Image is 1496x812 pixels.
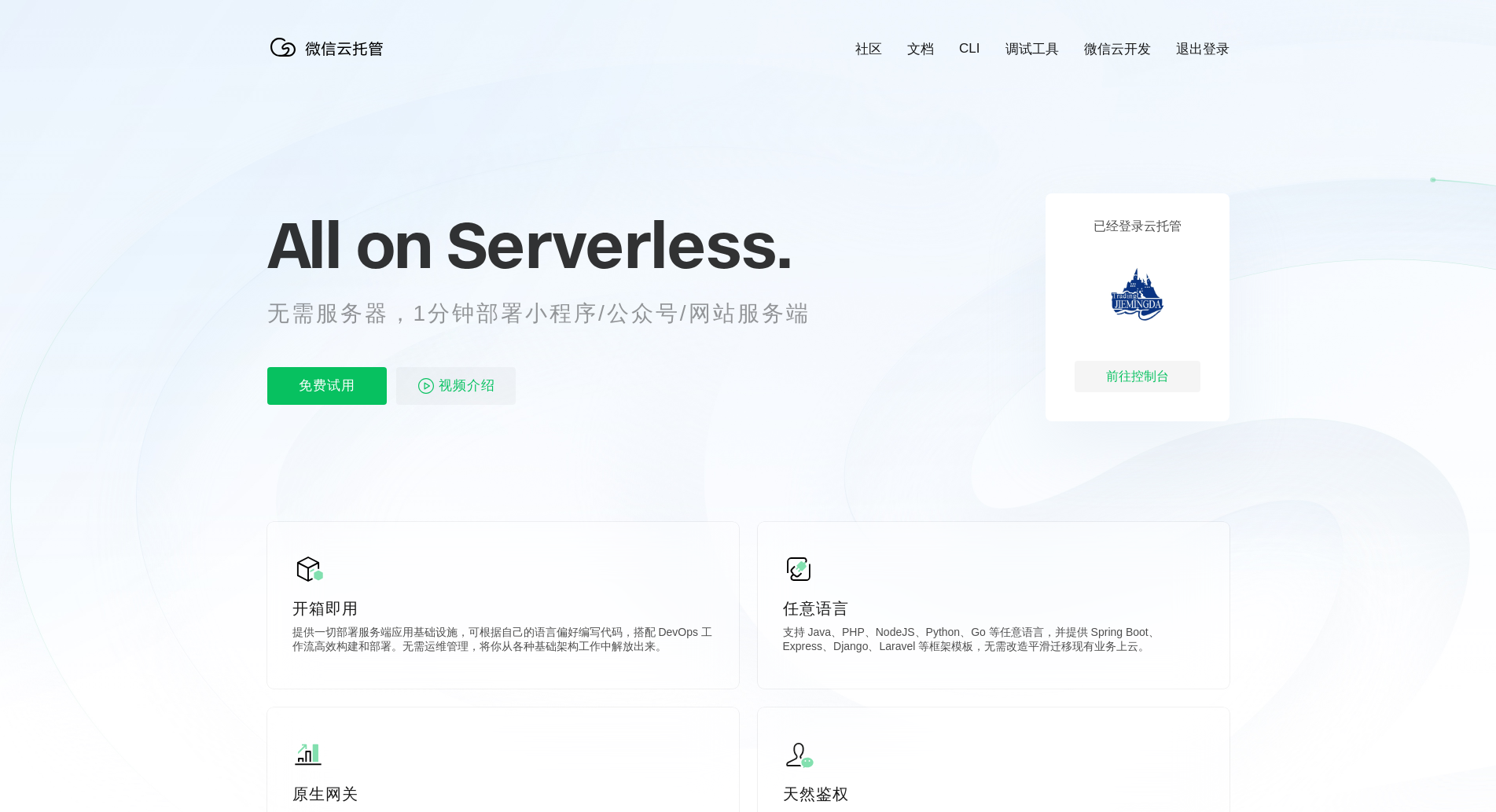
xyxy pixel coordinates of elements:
[267,52,393,65] a: 微信云托管
[783,626,1204,657] p: 支持 Java、PHP、NodeJS、Python、Go 等任意语言，并提供 Spring Boot、Express、Django、Laravel 等框架模板，无需改造平滑迁移现有业务上云。
[855,40,882,58] a: 社区
[1176,40,1230,58] a: 退出登录
[1084,40,1151,58] a: 微信云开发
[1075,361,1200,392] div: 前往控制台
[292,783,714,805] p: 原生网关
[267,298,840,329] p: 无需服务器，1分钟部署小程序/公众号/网站服务端
[907,40,934,58] a: 文档
[292,597,714,619] p: 开箱即用
[292,626,714,657] p: 提供一切部署服务端应用基础设施，可根据自己的语言偏好编写代码，搭配 DevOps 工作流高效构建和部署。无需运维管理，将你从各种基础架构工作中解放出来。
[447,205,792,284] span: Serverless.
[267,31,393,63] img: 微信云托管
[959,41,980,57] a: CLI
[439,367,495,405] span: 视频介绍
[783,597,1204,619] p: 任意语言
[417,377,436,395] img: video_play.svg
[783,783,1204,805] p: 天然鉴权
[1094,219,1182,235] p: 已经登录云托管
[267,367,387,405] p: 免费试用
[1005,40,1059,58] a: 调试工具
[267,205,432,284] span: All on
